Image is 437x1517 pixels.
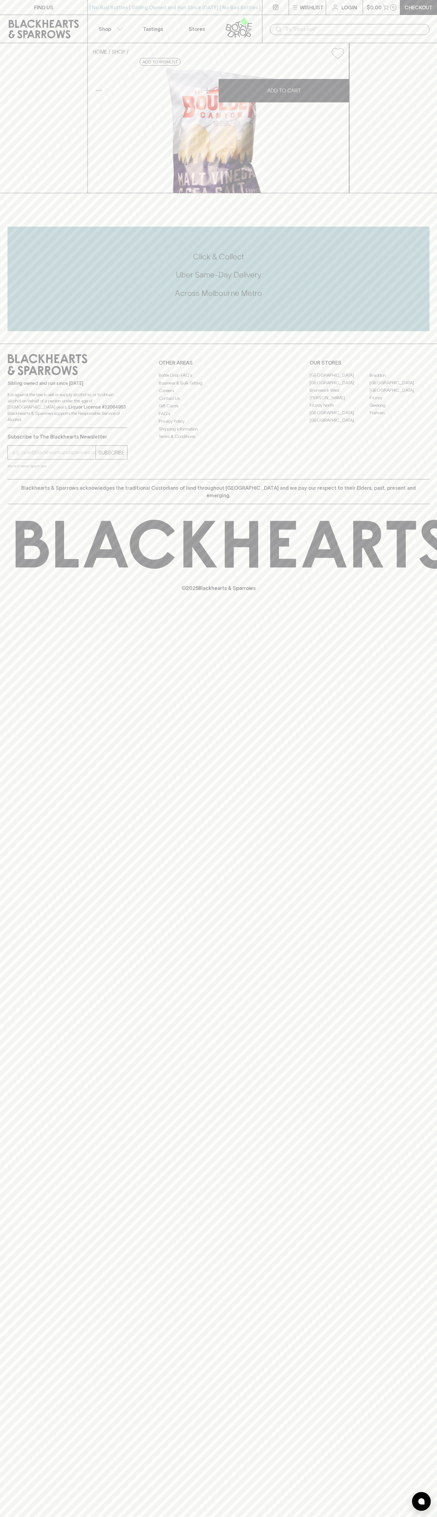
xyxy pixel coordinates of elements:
[310,359,430,366] p: OUR STORES
[329,46,346,61] button: Add to wishlist
[99,25,111,33] p: Shop
[93,49,107,55] a: HOME
[159,387,279,395] a: Careers
[370,394,430,401] a: Fitzroy
[310,394,370,401] a: [PERSON_NAME]
[341,4,357,11] p: Login
[96,446,127,459] button: SUBSCRIBE
[159,433,279,440] a: Terms & Conditions
[7,463,127,469] p: We will never spam you
[159,379,279,387] a: Business & Bulk Gifting
[7,227,430,331] div: Call to action block
[159,359,279,366] p: OTHER AREAS
[267,87,301,94] p: ADD TO CART
[140,58,181,66] button: Add to wishlist
[310,401,370,409] a: Fitzroy North
[370,401,430,409] a: Geelong
[300,4,324,11] p: Wishlist
[310,386,370,394] a: Brunswick West
[7,391,127,423] p: It is against the law to sell or supply alcohol to, or to obtain alcohol on behalf of a person un...
[370,386,430,394] a: [GEOGRAPHIC_DATA]
[159,372,279,379] a: Bottle Drop FAQ's
[88,64,349,193] img: 70791.png
[392,6,395,9] p: 0
[131,15,175,43] a: Tastings
[285,24,425,34] input: Try "Pinot noir"
[159,418,279,425] a: Privacy Policy
[159,402,279,410] a: Gift Cards
[34,4,53,11] p: FIND US
[159,410,279,417] a: FAQ's
[189,25,205,33] p: Stores
[310,416,370,424] a: [GEOGRAPHIC_DATA]
[7,252,430,262] h5: Click & Collect
[7,288,430,298] h5: Across Melbourne Metro
[370,379,430,386] a: [GEOGRAPHIC_DATA]
[310,371,370,379] a: [GEOGRAPHIC_DATA]
[88,15,132,43] button: Shop
[7,380,127,386] p: Sibling owned and run since [DATE]
[219,79,349,102] button: ADD TO CART
[7,270,430,280] h5: Uber Same-Day Delivery
[159,425,279,433] a: Shipping Information
[12,448,96,458] input: e.g. jane@blackheartsandsparrows.com.au
[175,15,219,43] a: Stores
[405,4,433,11] p: Checkout
[112,49,125,55] a: SHOP
[12,484,425,499] p: Blackhearts & Sparrows acknowledges the traditional Custodians of land throughout [GEOGRAPHIC_DAT...
[159,395,279,402] a: Contact Us
[370,371,430,379] a: Braddon
[418,1498,425,1505] img: bubble-icon
[310,379,370,386] a: [GEOGRAPHIC_DATA]
[98,449,125,456] p: SUBSCRIBE
[367,4,382,11] p: $0.00
[143,25,163,33] p: Tastings
[7,433,127,440] p: Subscribe to The Blackhearts Newsletter
[370,409,430,416] a: Prahran
[310,409,370,416] a: [GEOGRAPHIC_DATA]
[68,405,126,410] strong: Liquor License #32064953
